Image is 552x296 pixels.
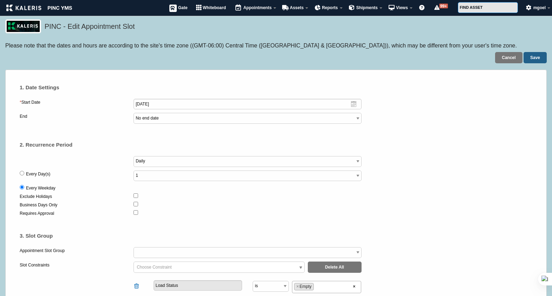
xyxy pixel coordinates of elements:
[439,4,448,8] span: 99+
[20,100,21,105] abbr: required
[352,283,356,290] span: Remove all items
[495,52,522,63] a: Cancel
[294,283,313,290] li: Empty
[20,247,134,255] label: Appointment Slot Group
[178,5,188,10] span: Gate
[45,21,543,33] h5: PINC - Edit Appointment Slot
[20,113,134,121] label: End
[5,19,41,33] img: logo_pnc-prd.png
[20,262,134,269] label: Slot Constraints
[19,232,54,240] legend: 3. Slot Group
[19,83,60,92] legend: 1. Date Settings
[203,5,226,10] span: Whiteboard
[20,99,134,107] label: Start Date
[137,265,171,270] span: Choose Constraint
[6,5,72,11] img: kaleris_pinc-9d9452ea2abe8761a8e09321c3823821456f7e8afc7303df8a03059e807e3f55.png
[458,2,518,13] input: FIND ASSET
[20,170,134,179] label: Every Day(s)
[20,193,134,201] label: Exclude Holidays
[20,185,532,193] label: Every Weekday
[5,42,547,50] div: Please note that the dates and hours are according to the site's time zone ((GMT-06:00) Central T...
[290,5,304,10] span: Assets
[533,5,546,10] span: mgoel
[20,210,134,218] label: Requires Approval
[296,283,299,290] span: ×
[322,5,338,10] span: Reports
[243,5,272,10] span: Appointments
[524,52,547,63] input: Save
[308,262,362,273] a: Delete All
[19,141,73,149] legend: 2. Recurrence Period
[20,185,24,189] input: Every Weekday
[20,201,134,209] label: Business Days Only
[20,171,24,175] input: Every Day(s)
[396,5,408,10] span: Views
[356,5,378,10] span: Shipments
